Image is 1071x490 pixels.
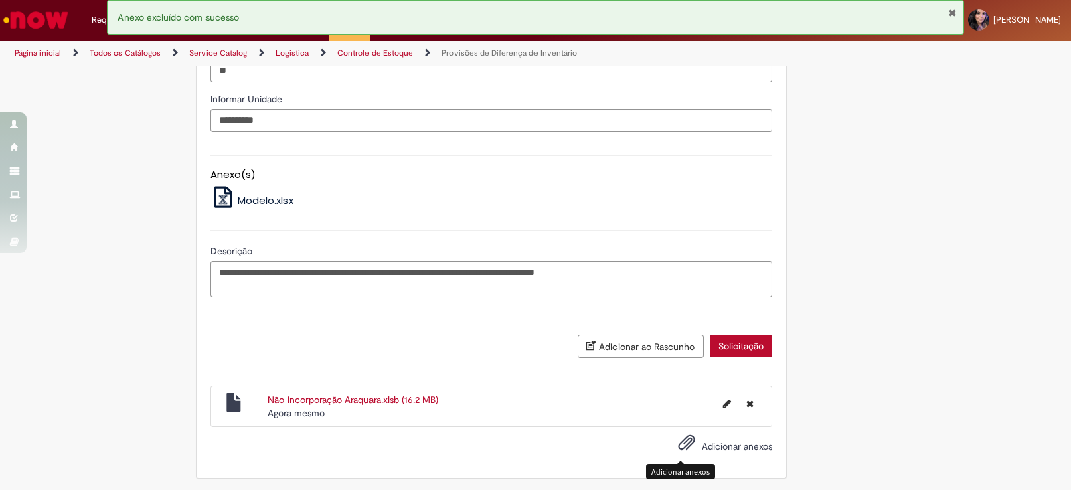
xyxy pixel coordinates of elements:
span: [PERSON_NAME] [993,14,1061,25]
a: Modelo.xlsx [210,193,294,208]
input: Informar Regional [210,60,772,82]
img: ServiceNow [1,7,70,33]
div: Adicionar anexos [646,464,715,479]
h5: Anexo(s) [210,169,772,181]
a: Logistica [276,48,309,58]
button: Adicionar anexos [675,430,699,461]
button: Adicionar ao Rascunho [578,335,704,358]
a: Não Incorporação Araquara.xlsb (16.2 MB) [268,394,438,406]
span: Requisições [92,13,139,27]
button: Editar nome de arquivo Não Incorporação Araquara.xlsb [715,393,739,414]
a: Página inicial [15,48,61,58]
span: Anexo excluído com sucesso [118,11,239,23]
button: Fechar Notificação [948,7,957,18]
a: Todos os Catálogos [90,48,161,58]
a: Service Catalog [189,48,247,58]
time: 29/08/2025 16:59:42 [268,407,325,419]
button: Solicitação [710,335,772,357]
button: Excluir Não Incorporação Araquara.xlsb [738,393,762,414]
span: Descrição [210,245,255,257]
textarea: Descrição [210,261,772,297]
span: Adicionar anexos [702,440,772,453]
a: Controle de Estoque [337,48,413,58]
input: Informar Unidade [210,109,772,132]
span: Agora mesmo [268,407,325,419]
ul: Trilhas de página [10,41,704,66]
a: Provisões de Diferença de Inventário [442,48,577,58]
span: Modelo.xlsx [238,193,293,208]
span: Informar Unidade [210,93,285,105]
